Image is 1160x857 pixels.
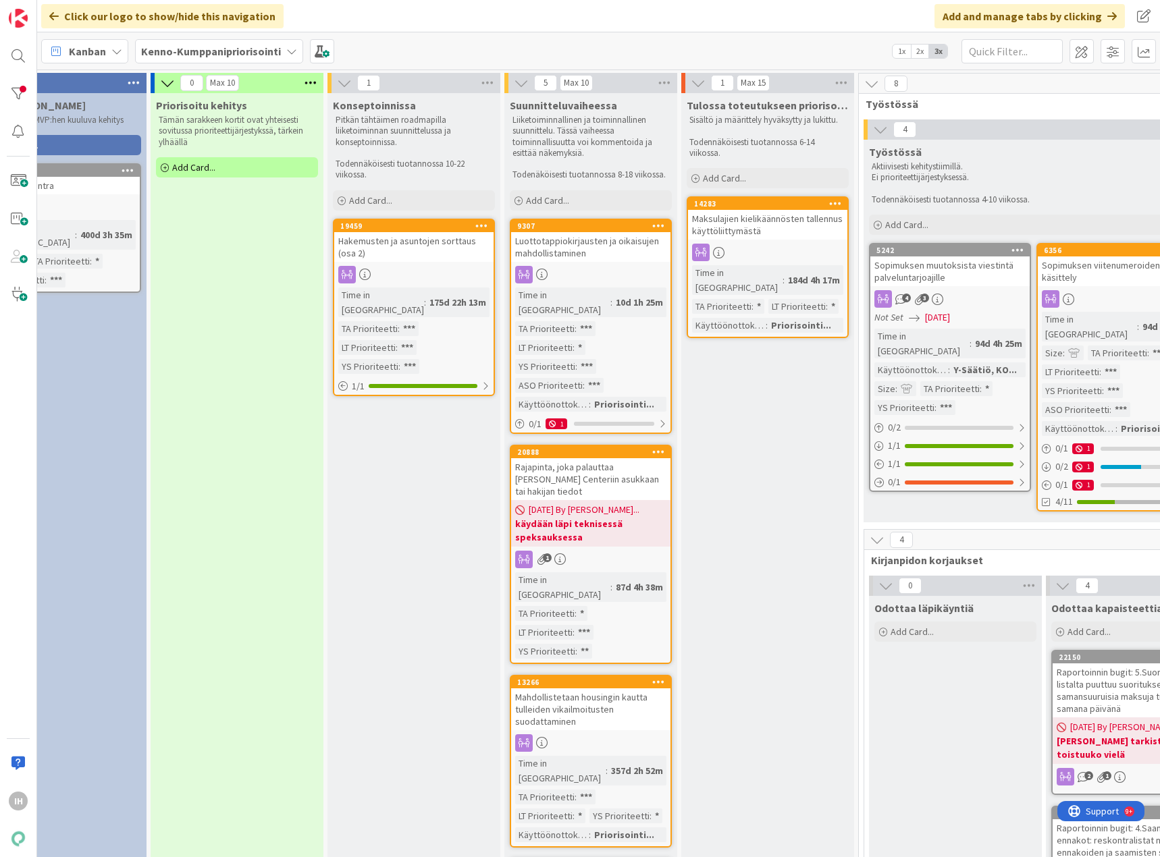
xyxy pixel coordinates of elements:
[874,362,948,377] div: Käyttöönottokriittisyys
[885,76,907,92] span: 8
[1042,421,1115,436] div: Käyttöönottokriittisyys
[575,644,577,659] span: :
[688,210,847,240] div: Maksulajien kielikäännösten tallennus käyttöliittymästä
[511,676,670,688] div: 13266
[703,172,746,184] span: Add Card...
[895,381,897,396] span: :
[783,273,785,287] span: :
[398,359,400,374] span: :
[920,294,929,302] span: 3
[515,287,610,317] div: Time in [GEOGRAPHIC_DATA]
[515,397,589,412] div: Käyttöönottokriittisyys
[1115,421,1117,436] span: :
[511,676,670,730] div: 13266Mahdollistetaan housingin kautta tulleiden vikailmoitusten suodattaminen
[606,763,608,778] span: :
[338,287,424,317] div: Time in [GEOGRAPHIC_DATA]
[1042,383,1102,398] div: YS Prioriteetti
[687,196,849,338] a: 14283Maksulajien kielikäännösten tallennus käyttöliittymästäTime in [GEOGRAPHIC_DATA]:184d 4h 17m...
[874,311,903,323] i: Not Set
[711,75,734,91] span: 1
[1067,626,1111,638] span: Add Card...
[426,295,490,310] div: 175d 22h 13m
[870,455,1030,472] div: 1/1
[1055,460,1068,474] span: 0 / 2
[515,644,575,659] div: YS Prioriteetti
[511,416,670,433] div: 0/11
[333,99,416,112] span: Konseptoinnissa
[1055,478,1068,492] span: 0 / 1
[689,115,846,126] p: Sisältö ja määrittely hyväksytty ja lukittu.
[172,161,215,173] span: Add Card...
[893,45,911,58] span: 1x
[692,265,783,295] div: Time in [GEOGRAPHIC_DATA]
[517,447,670,457] div: 20888
[870,256,1030,286] div: Sopimuksen muutoksista viestintä palveluntarjoajille
[869,243,1031,492] a: 5242Sopimuksen muutoksista viestintä palveluntarjoajilleNot Set[DATE]Time in [GEOGRAPHIC_DATA]:94...
[338,321,398,336] div: TA Prioriteetti
[9,829,28,848] img: avatar
[893,121,916,138] span: 4
[1072,443,1094,454] div: 1
[1102,383,1104,398] span: :
[510,675,672,848] a: 13266Mahdollistetaan housingin kautta tulleiden vikailmoitusten suodattaminenTime in [GEOGRAPHIC_...
[512,169,669,180] p: Todenäköisesti tuotannossa 8-18 viikossa.
[1099,364,1101,379] span: :
[515,378,583,393] div: ASO Prioriteetti
[575,321,577,336] span: :
[970,336,972,351] span: :
[511,446,670,500] div: 20888Rajapinta, joka palauttaa [PERSON_NAME] Centeriin asukkaan tai hakijan tiedot
[689,137,846,159] p: Todennäköisesti tuotannossa 6-14 viikossa.
[9,792,28,810] div: IH
[9,9,28,28] img: Visit kanbanzone.com
[349,194,392,206] span: Add Card...
[1076,578,1099,594] span: 4
[768,299,826,314] div: LT Prioriteetti
[692,318,766,333] div: Käyttöönottokriittisyys
[526,194,569,206] span: Add Card...
[511,220,670,262] div: 9307Luottotappiokirjausten ja oikaisujen mahdollistaminen
[564,80,589,86] div: Max 10
[90,254,92,269] span: :
[688,198,847,240] div: 14283Maksulajien kielikäännösten tallennus käyttöliittymästä
[876,246,1030,255] div: 5242
[1072,480,1094,491] div: 1
[77,227,136,242] div: 400d 3h 35m
[515,756,606,785] div: Time in [GEOGRAPHIC_DATA]
[28,2,61,18] span: Support
[874,400,934,415] div: YS Prioriteetti
[980,381,982,396] span: :
[515,625,573,640] div: LT Prioriteetti
[766,318,768,333] span: :
[515,517,666,544] b: käydään läpi teknisessä speksauksessa
[752,299,754,314] span: :
[515,572,610,602] div: Time in [GEOGRAPHIC_DATA]
[929,45,947,58] span: 3x
[888,420,901,435] span: 0 / 2
[515,790,575,804] div: TA Prioriteetti
[688,198,847,210] div: 14283
[510,445,672,664] a: 20888Rajapinta, joka palauttaa [PERSON_NAME] Centeriin asukkaan tai hakijan tiedot[DATE] By [PERS...
[1109,402,1111,417] span: :
[1042,345,1063,360] div: Size
[529,417,542,431] span: 0 / 1
[1072,462,1094,472] div: 1
[911,45,929,58] span: 2x
[870,244,1030,286] div: 5242Sopimuksen muutoksista viestintä palveluntarjoajille
[336,115,492,148] p: Pitkän tähtäimen roadmapilla liiketoiminnan suunnittelussa ja konseptoinnissa.
[948,362,950,377] span: :
[1055,441,1068,455] span: 0 / 1
[396,340,398,355] span: :
[573,625,575,640] span: :
[583,378,585,393] span: :
[1088,345,1147,360] div: TA Prioriteetti
[511,688,670,730] div: Mahdollistetaan housingin kautta tulleiden vikailmoitusten suodattaminen
[1084,771,1093,780] span: 2
[870,437,1030,454] div: 1/1
[950,362,1020,377] div: Y-Säätiö, KO...
[902,294,911,302] span: 4
[768,318,835,333] div: Priorisointi...
[30,254,90,269] div: TA Prioriteetti
[870,474,1030,491] div: 0/1
[511,232,670,262] div: Luottotappiokirjausten ja oikaisujen mahdollistaminen
[517,221,670,231] div: 9307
